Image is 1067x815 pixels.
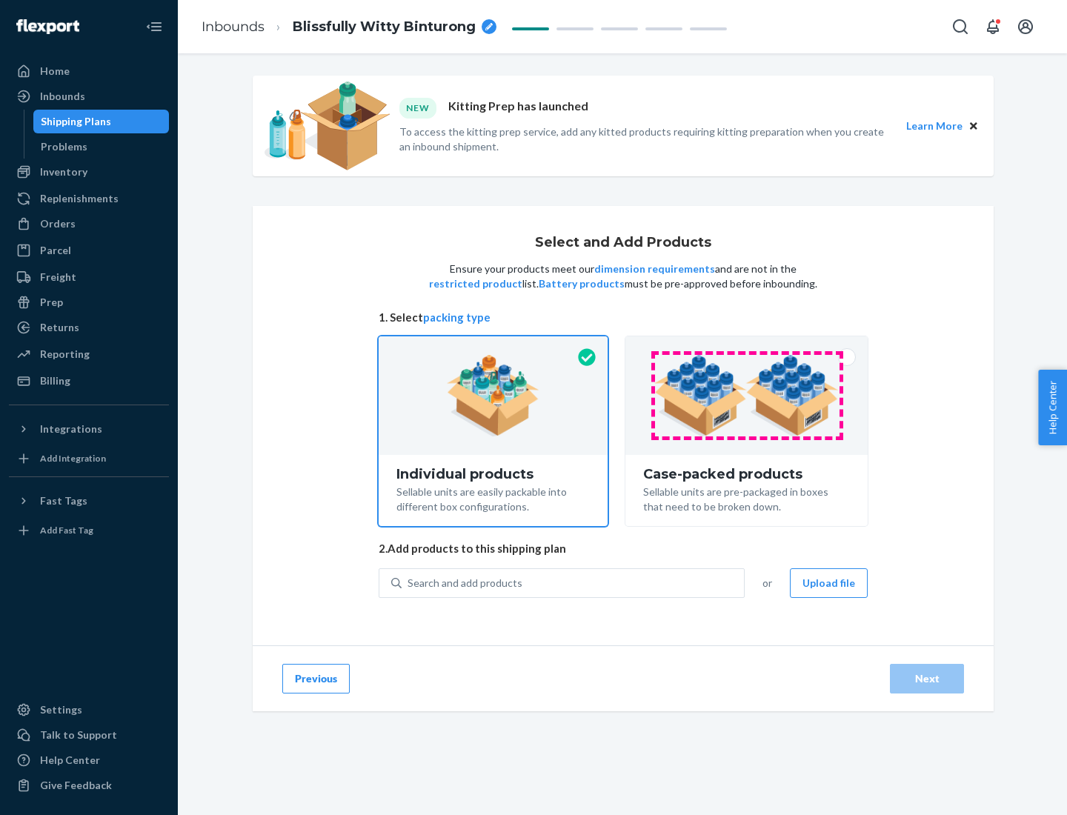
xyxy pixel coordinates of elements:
div: Fast Tags [40,493,87,508]
div: Integrations [40,422,102,436]
a: Help Center [9,748,169,772]
a: Returns [9,316,169,339]
div: Prep [40,295,63,310]
p: To access the kitting prep service, add any kitted products requiring kitting preparation when yo... [399,124,893,154]
div: Home [40,64,70,79]
button: Battery products [539,276,625,291]
a: Add Integration [9,447,169,470]
div: Settings [40,702,82,717]
a: Freight [9,265,169,289]
span: 1. Select [379,310,868,325]
button: Open notifications [978,12,1008,41]
button: Open Search Box [945,12,975,41]
a: Inventory [9,160,169,184]
div: Parcel [40,243,71,258]
button: Close Navigation [139,12,169,41]
div: Case-packed products [643,467,850,482]
div: Inventory [40,164,87,179]
button: Previous [282,664,350,693]
a: Problems [33,135,170,159]
a: Home [9,59,169,83]
button: restricted product [429,276,522,291]
img: Flexport logo [16,19,79,34]
a: Billing [9,369,169,393]
a: Inbounds [202,19,265,35]
a: Inbounds [9,84,169,108]
img: case-pack.59cecea509d18c883b923b81aeac6d0b.png [654,355,839,436]
img: individual-pack.facf35554cb0f1810c75b2bd6df2d64e.png [447,355,539,436]
a: Settings [9,698,169,722]
div: NEW [399,98,436,118]
div: Billing [40,373,70,388]
span: or [762,576,772,591]
button: Upload file [790,568,868,598]
a: Reporting [9,342,169,366]
button: Close [965,118,982,134]
ol: breadcrumbs [190,5,508,49]
a: Shipping Plans [33,110,170,133]
div: Reporting [40,347,90,362]
button: Help Center [1038,370,1067,445]
button: Open account menu [1011,12,1040,41]
p: Kitting Prep has launched [448,98,588,118]
div: Individual products [396,467,590,482]
button: Next [890,664,964,693]
span: Blissfully Witty Binturong [293,18,476,37]
a: Replenishments [9,187,169,210]
p: Ensure your products meet our and are not in the list. must be pre-approved before inbounding. [428,262,819,291]
a: Talk to Support [9,723,169,747]
div: Help Center [40,753,100,768]
a: Parcel [9,239,169,262]
div: Talk to Support [40,728,117,742]
div: Shipping Plans [41,114,111,129]
button: packing type [423,310,491,325]
a: Prep [9,290,169,314]
div: Replenishments [40,191,119,206]
span: 2. Add products to this shipping plan [379,541,868,556]
div: Problems [41,139,87,154]
button: Integrations [9,417,169,441]
h1: Select and Add Products [535,236,711,250]
div: Next [903,671,951,686]
div: Sellable units are easily packable into different box configurations. [396,482,590,514]
div: Give Feedback [40,778,112,793]
div: Search and add products [408,576,522,591]
div: Freight [40,270,76,285]
div: Sellable units are pre-packaged in boxes that need to be broken down. [643,482,850,514]
div: Orders [40,216,76,231]
a: Add Fast Tag [9,519,169,542]
button: Give Feedback [9,774,169,797]
button: Learn More [906,118,963,134]
div: Returns [40,320,79,335]
button: dimension requirements [594,262,715,276]
button: Fast Tags [9,489,169,513]
div: Add Fast Tag [40,524,93,536]
div: Add Integration [40,452,106,465]
a: Orders [9,212,169,236]
div: Inbounds [40,89,85,104]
